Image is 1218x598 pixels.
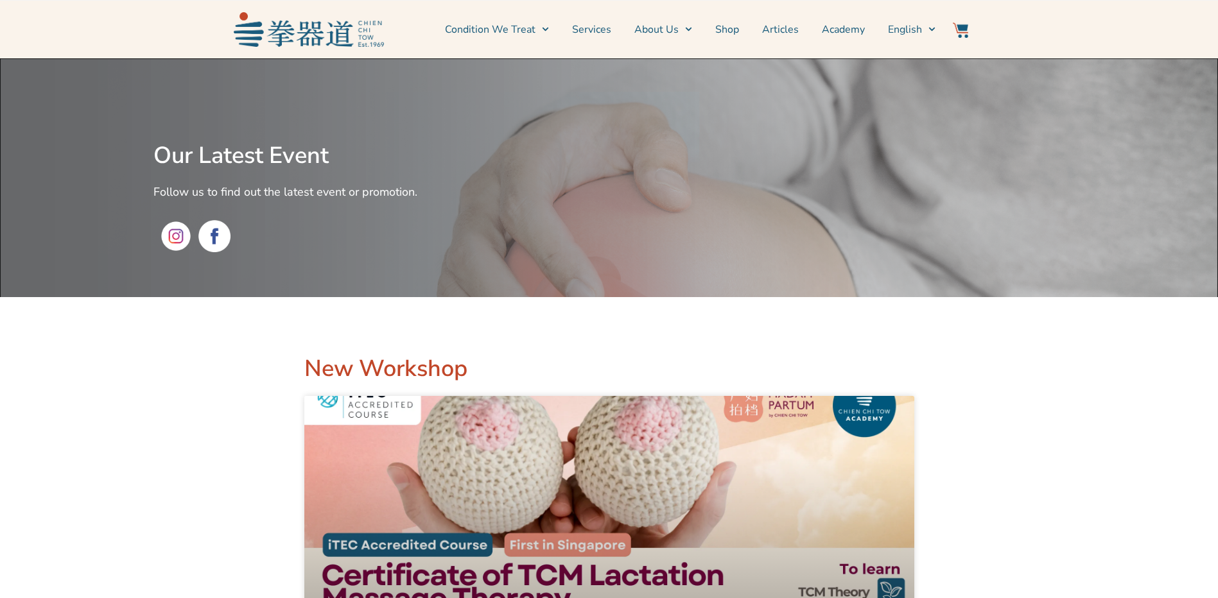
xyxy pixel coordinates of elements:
[153,183,603,201] h2: Follow us to find out the latest event or promotion.
[572,13,611,46] a: Services
[153,142,603,170] h2: Our Latest Event
[445,13,549,46] a: Condition We Treat
[888,13,935,46] a: English
[390,13,936,46] nav: Menu
[715,13,739,46] a: Shop
[953,22,968,38] img: Website Icon-03
[304,355,914,383] h2: New Workshop
[762,13,799,46] a: Articles
[888,22,922,37] span: English
[634,13,692,46] a: About Us
[822,13,865,46] a: Academy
